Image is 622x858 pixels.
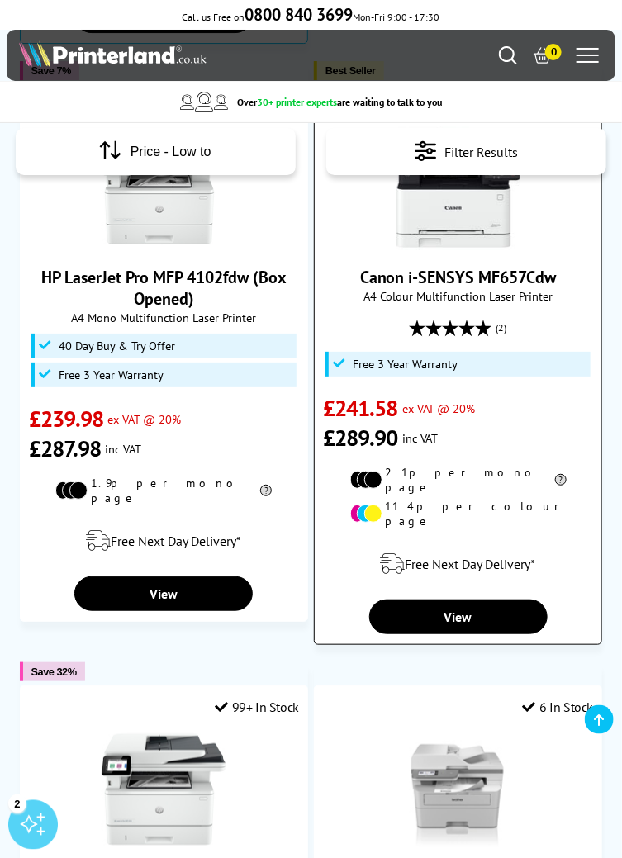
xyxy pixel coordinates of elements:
span: £241.58 [323,393,398,423]
b: 0800 840 3699 [245,4,354,26]
span: A4 Mono Multifunction Laser Printer [29,310,299,325]
a: Canon i-SENSYS MF657Cdw [396,237,520,254]
div: modal_delivery [29,518,299,564]
span: Save 32% [31,666,77,678]
a: HP LaserJet Pro MFP 4102fdw (Box Opened) [41,267,287,310]
button: Save 32% [20,662,85,681]
div: 99+ In Stock [215,699,299,715]
a: View [74,576,253,611]
img: Printerland Logo [19,40,207,67]
span: 30+ printer experts [257,96,337,108]
div: modal_delivery [323,541,593,587]
span: ex VAT @ 20% [402,401,476,416]
span: £289.90 [323,423,398,453]
div: 6 In Stock [523,699,594,715]
a: Printerland Logo [19,40,311,70]
span: Free 3 Year Warranty [353,358,458,371]
div: 2 [8,794,26,813]
img: Canon i-SENSYS MF657Cdw [396,126,520,250]
img: Brother MFC-L2980DW [396,728,520,851]
span: Over are waiting to talk to you [237,96,442,108]
span: inc VAT [105,441,141,457]
a: 0 [534,46,552,64]
a: Search [499,46,517,64]
a: 0800 840 3699 [245,11,354,23]
img: HP LaserJet Pro MFP 4102fdw [102,728,226,851]
span: £239.98 [29,404,104,434]
span: Free 3 Year Warranty [59,368,164,382]
li: 2.1p per mono page [350,465,567,495]
span: 40 Day Buy & Try Offer [59,339,175,353]
img: HP LaserJet Pro MFP 4102fdw (Box Opened) [102,126,226,250]
a: HP LaserJet Pro MFP 4102fdw [102,838,226,855]
a: Brother MFC-L2980DW [396,838,520,855]
span: (2) [496,312,507,344]
span: A4 Colour Multifunction Laser Printer [323,288,593,304]
a: HP LaserJet Pro MFP 4102fdw (Box Opened) [102,237,226,254]
span: inc VAT [402,430,439,446]
span: 0 [545,44,562,60]
span: £287.98 [29,434,102,463]
li: 11.4p per colour page [350,499,567,529]
span: ex VAT @ 20% [107,411,181,427]
span: Filter Results [444,140,518,163]
a: Canon i-SENSYS MF657Cdw [360,267,557,288]
li: 1.9p per mono page [55,476,272,505]
a: View [369,600,548,634]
